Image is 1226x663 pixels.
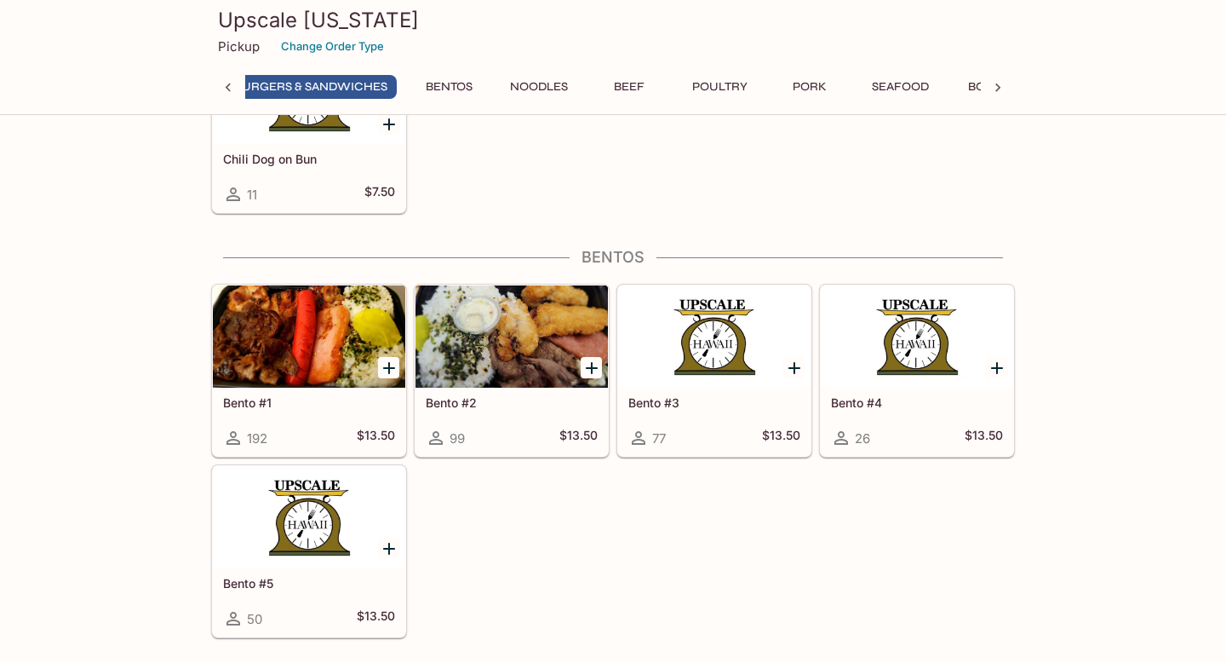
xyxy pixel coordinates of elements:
button: Add Bento #5 [378,538,399,559]
div: Bento #5 [213,466,405,568]
a: Bento #377$13.50 [617,285,811,457]
a: Chili Dog on Bun11$7.50 [212,41,406,213]
button: Change Order Type [273,33,392,60]
h5: $7.50 [364,184,395,205]
button: Poultry [681,75,758,99]
h5: $13.50 [357,608,395,629]
span: 50 [247,611,262,627]
h5: $13.50 [762,428,800,448]
button: Add Bento #4 [986,357,1007,378]
h3: Upscale [US_STATE] [218,7,1008,33]
h5: Bento #2 [426,395,598,410]
button: Add Chili Dog on Bun [378,113,399,135]
a: Bento #299$13.50 [415,285,609,457]
button: Add Bento #2 [581,357,602,378]
h5: $13.50 [965,428,1003,448]
button: Bowls [952,75,1028,99]
span: 26 [855,430,870,447]
h5: Bento #4 [831,395,1003,410]
button: Add Bento #1 [378,357,399,378]
h5: Bento #3 [628,395,800,410]
h4: Bentos [211,248,1015,267]
div: Bento #1 [213,285,405,388]
h5: $13.50 [357,428,395,448]
span: 192 [247,430,267,447]
p: Pickup [218,38,260,55]
button: Pork [771,75,848,99]
h5: Bento #1 [223,395,395,410]
button: Bentos [410,75,487,99]
div: Bento #4 [821,285,1013,388]
button: Beef [591,75,667,99]
h5: $13.50 [559,428,598,448]
button: Add Bento #3 [783,357,805,378]
span: 77 [652,430,666,447]
div: Bento #2 [415,285,608,388]
button: Burgers & Sandwiches [225,75,397,99]
a: Bento #1192$13.50 [212,285,406,457]
div: Bento #3 [618,285,811,388]
span: 99 [450,430,465,447]
div: Chili Dog on Bun [213,42,405,144]
h5: Bento #5 [223,576,395,591]
h5: Chili Dog on Bun [223,152,395,166]
a: Bento #426$13.50 [820,285,1014,457]
a: Bento #550$13.50 [212,465,406,637]
span: 11 [247,187,257,203]
button: Seafood [862,75,938,99]
button: Noodles [501,75,577,99]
